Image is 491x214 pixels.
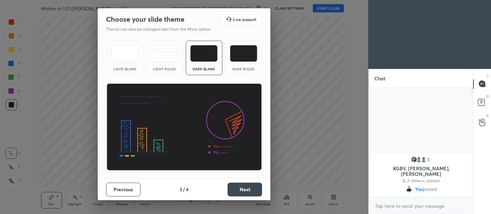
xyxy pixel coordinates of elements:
img: default.png [415,156,422,163]
h5: Live support [233,17,256,21]
img: b9b8c977c0ad43fea1605c3bc145410e.jpg [405,186,412,193]
div: 2 [425,156,432,163]
img: lightRuledTheme.5fabf969.svg [151,45,178,62]
h4: 4 [186,186,189,193]
div: Light Ruled [151,67,178,71]
h4: 3 [180,186,182,193]
img: default.png [420,156,427,163]
p: D [487,94,489,99]
button: Previous [106,183,141,196]
img: darkRuledTheme.de295e13.svg [230,45,257,62]
div: grid [369,152,473,197]
div: Dark Blank [190,67,218,71]
p: G [486,113,489,118]
span: You [415,186,423,192]
img: darkTheme.f0cc69e5.svg [190,45,218,62]
p: Theme can also be changed later from the More option [106,26,218,32]
h4: / [183,186,185,193]
p: T [487,74,489,80]
div: Dark Ruled [230,67,257,71]
h2: Choose your slide theme [106,15,184,24]
p: KGBV, [PERSON_NAME], [PERSON_NAME] [375,166,468,177]
p: & 2 others joined [375,178,468,184]
p: Chat [369,69,391,88]
img: 3 [410,156,417,163]
button: Next [228,183,262,196]
span: joined [423,186,437,192]
div: Light Blank [111,67,138,71]
img: darkThemeBanner.d06ce4a2.svg [106,83,262,171]
img: lightTheme.e5ed3b09.svg [111,45,138,62]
